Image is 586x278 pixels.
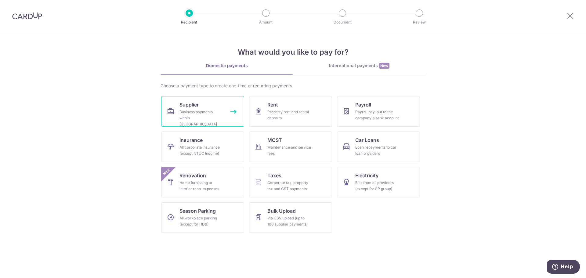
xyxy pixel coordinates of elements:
[267,144,311,157] div: Maintenance and service fees
[243,19,288,25] p: Amount
[320,19,365,25] p: Document
[161,202,244,233] a: Season ParkingAll workplace parking (except for HDB)
[267,215,311,227] div: Via CSV upload (up to 100 supplier payments)
[267,207,296,215] span: Bulk Upload
[267,109,311,121] div: Property rent and rental deposits
[267,180,311,192] div: Corporate tax, property tax and GST payments
[355,136,379,144] span: Car Loans
[249,202,332,233] a: Bulk UploadVia CSV upload (up to 100 supplier payments)
[161,47,425,58] h4: What would you like to pay for?
[267,136,282,144] span: MCST
[267,172,281,179] span: Taxes
[293,63,425,69] div: International payments
[267,101,278,108] span: Rent
[161,63,293,69] div: Domestic payments
[397,19,442,25] p: Review
[179,109,223,127] div: Business payments within [GEOGRAPHIC_DATA]
[355,144,399,157] div: Loan repayments to car loan providers
[249,132,332,162] a: MCSTMaintenance and service fees
[179,144,223,157] div: All corporate insurance (except NTUC Income)
[161,96,244,127] a: SupplierBusiness payments within [GEOGRAPHIC_DATA]
[14,4,26,10] span: Help
[179,215,223,227] div: All workplace parking (except for HDB)
[179,136,203,144] span: Insurance
[355,180,399,192] div: Bills from all providers (except for SP group)
[355,101,371,108] span: Payroll
[337,132,420,162] a: Car LoansLoan repayments to car loan providers
[249,96,332,127] a: RentProperty rent and rental deposits
[161,167,244,197] a: RenovationHome furnishing or interior reno-expensesNew
[179,207,216,215] span: Season Parking
[355,109,399,121] div: Payroll pay-out to the company's bank account
[179,180,223,192] div: Home furnishing or interior reno-expenses
[179,101,199,108] span: Supplier
[161,132,244,162] a: InsuranceAll corporate insurance (except NTUC Income)
[161,167,172,177] span: New
[249,167,332,197] a: TaxesCorporate tax, property tax and GST payments
[12,12,42,20] img: CardUp
[179,172,206,179] span: Renovation
[337,96,420,127] a: PayrollPayroll pay-out to the company's bank account
[161,83,425,89] div: Choose a payment type to create one-time or recurring payments.
[379,63,389,69] span: New
[167,19,212,25] p: Recipient
[547,260,580,275] iframe: Opens a widget where you can find more information
[337,167,420,197] a: ElectricityBills from all providers (except for SP group)
[355,172,378,179] span: Electricity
